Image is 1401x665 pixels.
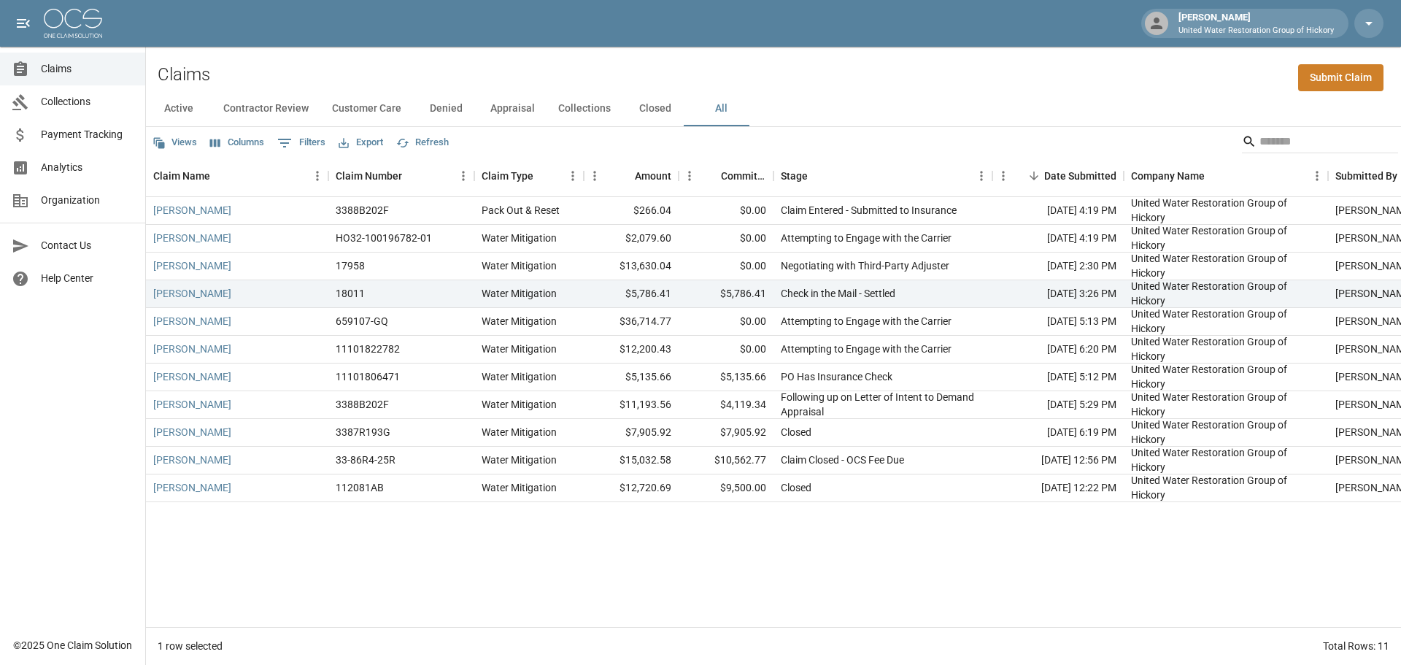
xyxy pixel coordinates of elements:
div: [DATE] 5:13 PM [992,308,1124,336]
a: [PERSON_NAME] [153,342,231,356]
div: [DATE] 4:19 PM [992,225,1124,253]
div: Total Rows: 11 [1323,639,1389,653]
button: Closed [622,91,688,126]
div: Committed Amount [679,155,773,196]
div: $2,079.60 [584,225,679,253]
div: Claim Number [336,155,402,196]
div: [PERSON_NAME] [1173,10,1340,36]
button: Show filters [274,131,329,155]
div: © 2025 One Claim Solution [13,638,132,653]
div: United Water Restoration Group of Hickory [1131,223,1321,253]
button: Menu [1306,165,1328,187]
div: 1 row selected [158,639,223,653]
div: $0.00 [679,197,773,225]
div: Claim Closed - OCS Fee Due [781,453,904,467]
div: 3387R193G [336,425,390,439]
button: Menu [306,165,328,187]
button: Menu [970,165,992,187]
div: Claim Name [153,155,210,196]
a: [PERSON_NAME] [153,480,231,495]
a: [PERSON_NAME] [153,369,231,384]
div: $7,905.92 [584,419,679,447]
div: Stage [773,155,992,196]
button: Collections [547,91,622,126]
div: Water Mitigation [482,342,557,356]
a: [PERSON_NAME] [153,314,231,328]
div: $5,135.66 [679,364,773,391]
div: Check in the Mail - Settled [781,286,895,301]
div: $4,119.34 [679,391,773,419]
a: Submit Claim [1298,64,1383,91]
div: Following up on Letter of Intent to Demand Appraisal [781,390,985,419]
a: [PERSON_NAME] [153,425,231,439]
div: Claim Number [328,155,474,196]
div: Claim Name [146,155,328,196]
button: Menu [452,165,474,187]
div: [DATE] 5:29 PM [992,391,1124,419]
div: [DATE] 3:26 PM [992,280,1124,308]
span: Contact Us [41,238,134,253]
button: Menu [562,165,584,187]
div: Attempting to Engage with the Carrier [781,314,952,328]
a: [PERSON_NAME] [153,397,231,412]
div: United Water Restoration Group of Hickory [1131,334,1321,364]
div: [DATE] 2:30 PM [992,253,1124,280]
div: United Water Restoration Group of Hickory [1131,445,1321,474]
div: Submitted By [1335,155,1397,196]
div: Water Mitigation [482,314,557,328]
div: Water Mitigation [482,258,557,273]
div: 33-86R4-25R [336,453,395,467]
div: $0.00 [679,308,773,336]
span: Claims [41,61,134,77]
div: United Water Restoration Group of Hickory [1131,362,1321,391]
div: Claim Entered - Submitted to Insurance [781,203,957,218]
button: Menu [992,165,1014,187]
div: 17958 [336,258,365,273]
div: $266.04 [584,197,679,225]
button: Sort [210,166,231,186]
div: $10,562.77 [679,447,773,474]
button: Menu [679,165,700,187]
button: Denied [413,91,479,126]
div: Claim Type [482,155,533,196]
div: $13,630.04 [584,253,679,280]
div: Negotiating with Third-Party Adjuster [781,258,949,273]
div: [DATE] 6:20 PM [992,336,1124,364]
a: [PERSON_NAME] [153,258,231,273]
div: 3388B202F [336,203,389,218]
div: $15,032.58 [584,447,679,474]
div: $9,500.00 [679,474,773,502]
button: open drawer [9,9,38,38]
div: 18011 [336,286,365,301]
div: $12,720.69 [584,474,679,502]
div: PO Has Insurance Check [781,369,892,384]
button: Customer Care [320,91,413,126]
div: Water Mitigation [482,369,557,384]
div: 11101806471 [336,369,400,384]
button: Sort [1205,166,1225,186]
div: Closed [781,425,811,439]
div: Amount [635,155,671,196]
button: Sort [614,166,635,186]
a: [PERSON_NAME] [153,231,231,245]
div: Search [1242,130,1398,156]
button: Contractor Review [212,91,320,126]
div: [DATE] 4:19 PM [992,197,1124,225]
div: $5,786.41 [584,280,679,308]
div: Water Mitigation [482,453,557,467]
img: ocs-logo-white-transparent.png [44,9,102,38]
div: HO32-100196782-01 [336,231,432,245]
div: Date Submitted [992,155,1124,196]
div: United Water Restoration Group of Hickory [1131,390,1321,419]
div: Claim Type [474,155,584,196]
div: Pack Out & Reset [482,203,560,218]
div: Attempting to Engage with the Carrier [781,342,952,356]
div: [DATE] 12:22 PM [992,474,1124,502]
div: Company Name [1124,155,1328,196]
button: Sort [700,166,721,186]
button: Select columns [207,131,268,154]
div: United Water Restoration Group of Hickory [1131,418,1321,447]
div: Stage [781,155,808,196]
a: [PERSON_NAME] [153,286,231,301]
div: Attempting to Engage with the Carrier [781,231,952,245]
